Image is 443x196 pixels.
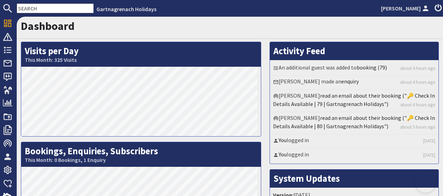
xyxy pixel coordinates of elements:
li: logged in [272,134,437,148]
a: [DATE] [423,152,435,158]
a: enquiry [341,78,359,85]
a: about 4 hours ago [400,79,435,85]
a: about 5 hours ago [400,124,435,130]
h2: Visits per Day [21,42,261,67]
li: [PERSON_NAME] [272,90,437,112]
a: booking (79) [357,64,387,71]
a: Activity Feed [273,45,325,57]
a: [PERSON_NAME] [381,4,430,13]
a: You [279,151,287,158]
a: You [279,137,287,144]
a: [DATE] [423,138,435,144]
a: Gartnagrenach Holidays [96,6,156,13]
li: logged in [272,149,437,162]
a: about 4 hours ago [400,65,435,72]
a: System Updates [273,173,340,184]
li: An additional guest was added to [272,62,437,76]
input: SEARCH [17,3,94,13]
a: about 4 hours ago [400,101,435,108]
a: read an email about their booking ("🔑 Check In Details Available | 80 | Gartnagrenach Holidays") [273,114,435,130]
iframe: Toggle Customer Support [415,172,436,193]
li: [PERSON_NAME] made an [272,76,437,90]
a: Dashboard [21,19,75,33]
small: This Month: 0 Bookings, 1 Enquiry [25,157,257,163]
small: This Month: 325 Visits [25,57,257,63]
a: read an email about their booking ("🔑 Check In Details Available | 79 | Gartnagrenach Holidays") [273,92,435,107]
h2: Bookings, Enquiries, Subscribers [21,142,261,167]
li: [PERSON_NAME] [272,112,437,134]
